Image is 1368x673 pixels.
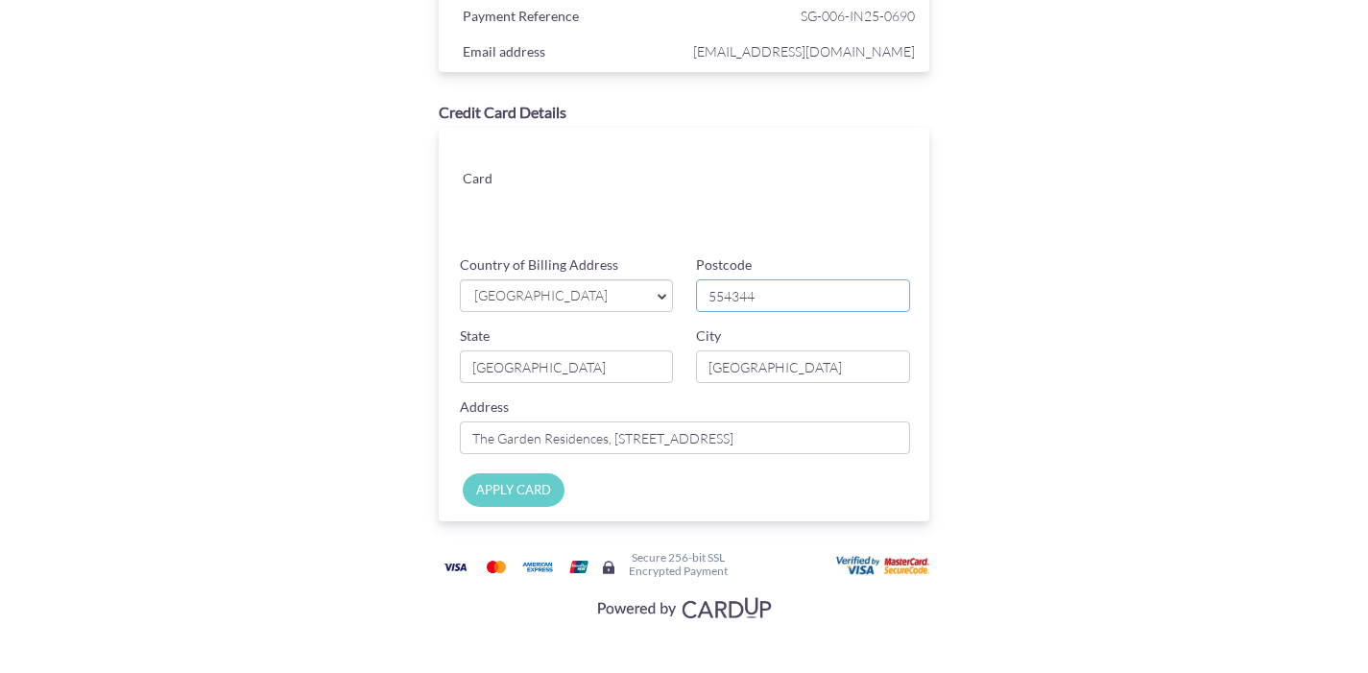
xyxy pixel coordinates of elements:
[836,556,932,577] img: User card
[460,279,674,312] a: [GEOGRAPHIC_DATA]
[629,551,728,576] h6: Secure 256-bit SSL Encrypted Payment
[588,589,780,625] img: Visa, Mastercard
[560,555,598,579] img: Union Pay
[518,555,557,579] img: American Express
[439,102,930,124] div: Credit Card Details
[749,189,912,224] iframe: Secure card security code input frame
[583,189,746,224] iframe: Secure card expiration date input frame
[583,147,912,181] iframe: Secure card number input frame
[463,473,564,507] input: APPLY CARD
[436,555,474,579] img: Visa
[688,39,915,63] span: [EMAIL_ADDRESS][DOMAIN_NAME]
[448,166,568,195] div: Card
[448,39,689,68] div: Email address
[696,255,752,275] label: Postcode
[448,4,689,33] div: Payment Reference
[460,397,509,417] label: Address
[688,4,915,28] span: SG-006-IN25-0690
[472,286,642,306] span: [GEOGRAPHIC_DATA]
[696,326,721,346] label: City
[477,555,516,579] img: Mastercard
[601,560,616,575] img: Secure lock
[460,255,618,275] label: Country of Billing Address
[460,326,490,346] label: State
